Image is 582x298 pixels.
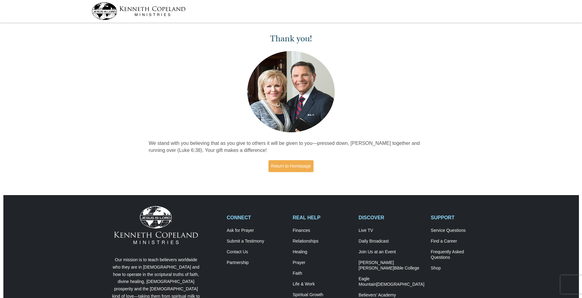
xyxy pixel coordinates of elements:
[394,266,419,270] span: Bible College
[246,50,336,134] img: Kenneth and Gloria
[293,260,352,266] a: Prayer
[149,140,434,154] p: We stand with you believing that as you give to others it will be given to you—pressed down, [PER...
[293,228,352,233] a: Finances
[431,215,490,221] h2: SUPPORT
[359,260,424,271] a: [PERSON_NAME] [PERSON_NAME]Bible College
[227,249,286,255] a: Contact Us
[293,292,352,298] a: Spiritual Growth
[431,228,490,233] a: Service Questions
[293,215,352,221] h2: REAL HELP
[376,282,424,287] span: [DEMOGRAPHIC_DATA]
[114,206,198,244] img: Kenneth Copeland Ministries
[227,260,286,266] a: Partnership
[227,228,286,233] a: Ask for Prayer
[227,215,286,221] h2: CONNECT
[359,249,424,255] a: Join Us at an Event
[359,228,424,233] a: Live TV
[431,239,490,244] a: Find a Career
[293,239,352,244] a: Relationships
[359,215,424,221] h2: DISCOVER
[431,249,490,260] a: Frequently AskedQuestions
[359,292,424,298] a: Believers’ Academy
[149,34,434,44] h1: Thank you!
[92,2,186,20] img: kcm-header-logo.svg
[293,271,352,276] a: Faith
[431,266,490,271] a: Shop
[268,160,314,172] a: Return to Homepage
[359,239,424,244] a: Daily Broadcast
[359,276,424,287] a: Eagle Mountain[DEMOGRAPHIC_DATA]
[227,239,286,244] a: Submit a Testimony
[293,281,352,287] a: Life & Work
[293,249,352,255] a: Healing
